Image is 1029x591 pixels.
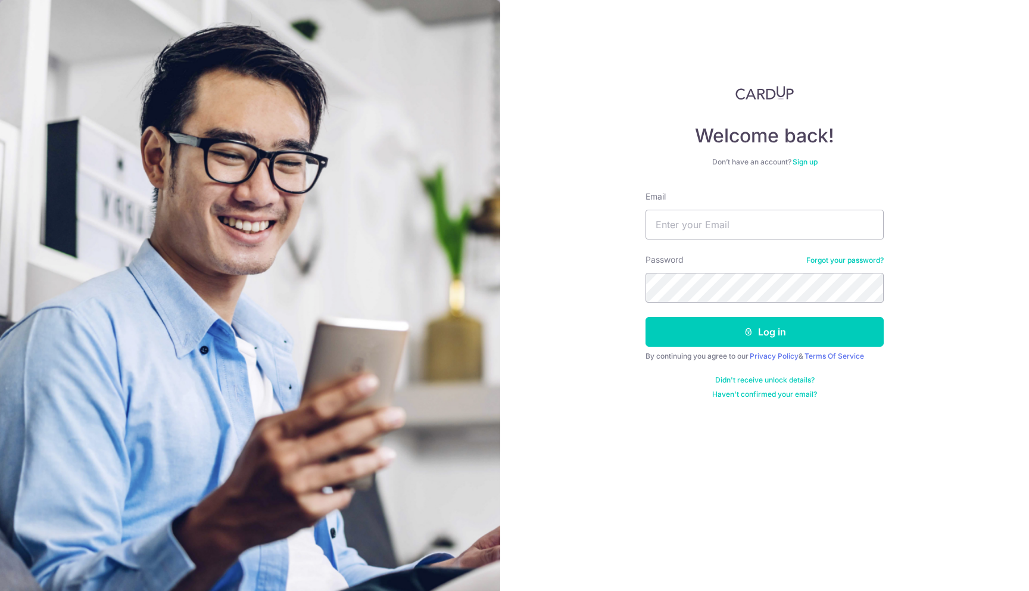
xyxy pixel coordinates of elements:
[712,390,817,399] a: Haven't confirmed your email?
[646,210,884,239] input: Enter your Email
[646,157,884,167] div: Don’t have an account?
[735,86,794,100] img: CardUp Logo
[646,191,666,203] label: Email
[715,375,815,385] a: Didn't receive unlock details?
[646,254,684,266] label: Password
[646,352,884,361] div: By continuing you agree to our &
[750,352,799,360] a: Privacy Policy
[805,352,864,360] a: Terms Of Service
[646,124,884,148] h4: Welcome back!
[793,157,818,166] a: Sign up
[646,317,884,347] button: Log in
[806,256,884,265] a: Forgot your password?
